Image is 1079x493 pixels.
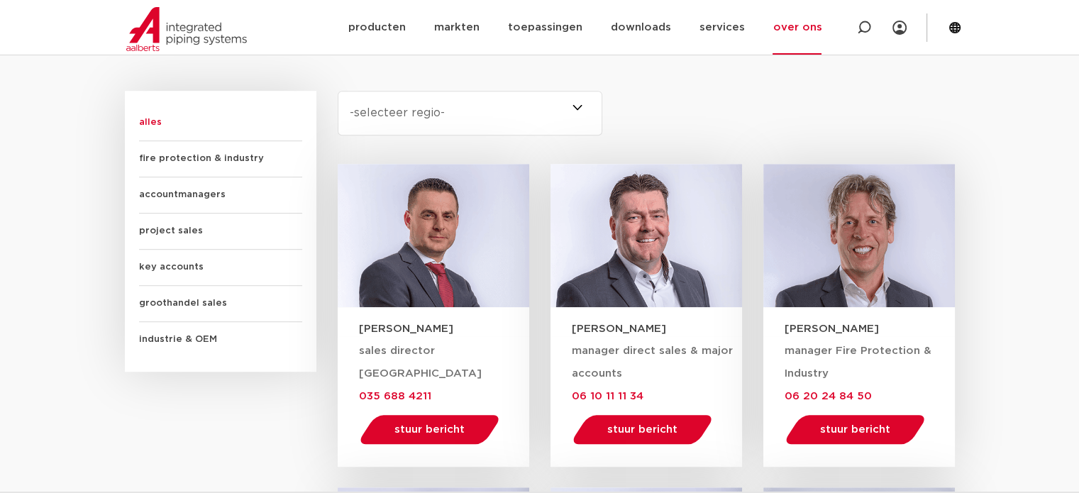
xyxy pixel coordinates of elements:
span: sales director [GEOGRAPHIC_DATA] [359,345,482,379]
a: 06 20 24 84 50 [785,390,872,401]
a: 06 10 11 11 34 [572,390,643,401]
span: 06 10 11 11 34 [572,391,643,401]
span: 06 20 24 84 50 [785,391,872,401]
h3: [PERSON_NAME] [359,321,529,336]
span: manager direct sales & major accounts [572,345,733,379]
span: alles [139,105,302,141]
span: manager Fire Protection & Industry [785,345,931,379]
a: 035 688 4211 [359,390,431,401]
span: stuur bericht [607,424,677,435]
h3: [PERSON_NAME] [785,321,955,336]
span: stuur bericht [820,424,890,435]
span: industrie & OEM [139,322,302,358]
span: fire protection & industry [139,141,302,177]
span: key accounts [139,250,302,286]
h3: [PERSON_NAME] [572,321,742,336]
span: accountmanagers [139,177,302,214]
span: stuur bericht [394,424,465,435]
span: project sales [139,214,302,250]
span: 035 688 4211 [359,391,431,401]
span: groothandel sales [139,286,302,322]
